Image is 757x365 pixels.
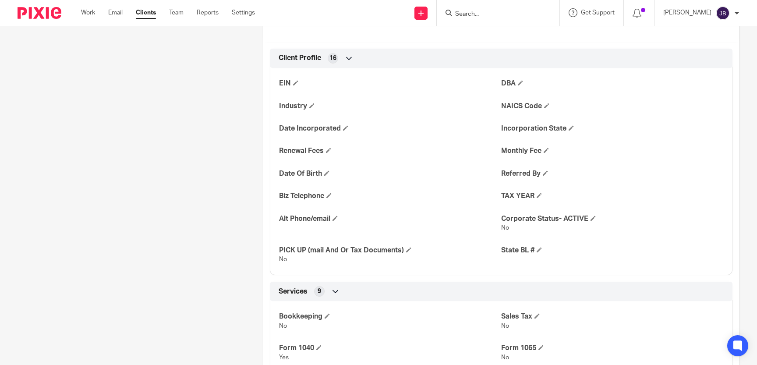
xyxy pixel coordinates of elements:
[279,354,289,361] span: Yes
[197,8,219,17] a: Reports
[136,8,156,17] a: Clients
[501,354,509,361] span: No
[329,54,336,63] span: 16
[501,169,723,178] h4: Referred By
[279,53,321,63] span: Client Profile
[501,146,723,156] h4: Monthly Fee
[279,287,308,296] span: Services
[501,191,723,201] h4: TAX YEAR
[279,246,501,255] h4: PICK UP (mail And Or Tax Documents)
[279,214,501,223] h4: Alt Phone/email
[279,146,501,156] h4: Renewal Fees
[501,323,509,329] span: No
[663,8,711,17] p: [PERSON_NAME]
[279,169,501,178] h4: Date Of Birth
[169,8,184,17] a: Team
[279,312,501,321] h4: Bookkeeping
[501,214,723,223] h4: Corporate Status- ACTIVE
[279,79,501,88] h4: EIN
[501,79,723,88] h4: DBA
[232,8,255,17] a: Settings
[501,344,723,353] h4: Form 1065
[501,225,509,231] span: No
[108,8,123,17] a: Email
[279,124,501,133] h4: Date Incorporated
[18,7,61,19] img: Pixie
[279,102,501,111] h4: Industry
[318,287,321,296] span: 9
[501,246,723,255] h4: State BL #
[501,312,723,321] h4: Sales Tax
[716,6,730,20] img: svg%3E
[501,102,723,111] h4: NAICS Code
[501,124,723,133] h4: Incorporation State
[279,323,287,329] span: No
[454,11,533,18] input: Search
[279,256,287,262] span: No
[581,10,615,16] span: Get Support
[81,8,95,17] a: Work
[279,191,501,201] h4: Biz Telephone
[279,344,501,353] h4: Form 1040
